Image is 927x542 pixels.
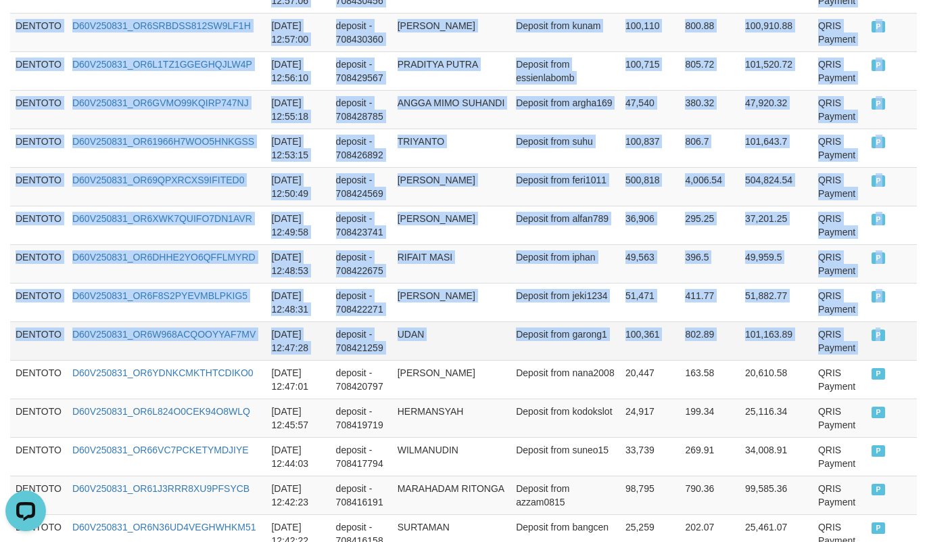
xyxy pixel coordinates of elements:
td: ANGGA MIMO SUHANDI [392,90,510,129]
td: 47,540 [620,90,680,129]
td: deposit - 708429567 [331,51,392,90]
td: deposit - 708424569 [331,167,392,206]
td: 49,563 [620,244,680,283]
td: UDAN [392,321,510,360]
td: 790.36 [680,476,740,514]
td: DENTOTO [10,13,67,51]
td: 380.32 [680,90,740,129]
td: 37,201.25 [740,206,813,244]
td: DENTOTO [10,399,67,437]
td: QRIS Payment [813,437,866,476]
span: PAID [872,368,885,380]
td: QRIS Payment [813,51,866,90]
td: 269.91 [680,437,740,476]
td: MARAHADAM RITONGA [392,476,510,514]
td: DENTOTO [10,244,67,283]
td: QRIS Payment [813,244,866,283]
td: DENTOTO [10,90,67,129]
td: 47,920.32 [740,90,813,129]
td: 100,910.88 [740,13,813,51]
td: 51,882.77 [740,283,813,321]
td: deposit - 708422675 [331,244,392,283]
td: Deposit from essienlabomb [510,51,620,90]
td: 51,471 [620,283,680,321]
a: D60V250831_OR6F8S2PYEVMBLPKIG5 [72,290,247,301]
td: Deposit from iphan [510,244,620,283]
td: 100,715 [620,51,680,90]
td: deposit - 708416191 [331,476,392,514]
td: deposit - 708422271 [331,283,392,321]
a: D60V250831_OR6DHHE2YO6QFFLMYRD [72,252,256,263]
span: PAID [872,522,885,534]
td: [PERSON_NAME] [392,360,510,399]
td: 20,447 [620,360,680,399]
td: QRIS Payment [813,206,866,244]
td: TRIYANTO [392,129,510,167]
a: D60V250831_OR6SRBDSS812SW9LF1H [72,20,251,31]
td: 33,739 [620,437,680,476]
td: 99,585.36 [740,476,813,514]
td: [DATE] 12:48:53 [266,244,330,283]
td: Deposit from argha169 [510,90,620,129]
td: deposit - 708421259 [331,321,392,360]
td: 396.5 [680,244,740,283]
td: HERMANSYAH [392,399,510,437]
td: [DATE] 12:47:01 [266,360,330,399]
td: DENTOTO [10,129,67,167]
a: D60V250831_OR6L824O0CEK94O8WLQ [72,406,250,417]
span: PAID [872,407,885,418]
td: DENTOTO [10,360,67,399]
td: DENTOTO [10,206,67,244]
td: 100,361 [620,321,680,360]
td: 98,795 [620,476,680,514]
td: deposit - 708423741 [331,206,392,244]
td: 295.25 [680,206,740,244]
td: Deposit from suhu [510,129,620,167]
td: Deposit from kunam [510,13,620,51]
span: PAID [872,252,885,264]
td: [DATE] 12:45:57 [266,399,330,437]
td: 802.89 [680,321,740,360]
td: DENTOTO [10,437,67,476]
td: QRIS Payment [813,476,866,514]
td: WILMANUDIN [392,437,510,476]
td: 101,520.72 [740,51,813,90]
span: PAID [872,330,885,341]
span: PAID [872,98,885,110]
span: PAID [872,445,885,457]
td: [DATE] 12:55:18 [266,90,330,129]
td: 806.7 [680,129,740,167]
a: D60V250831_OR66VC7PCKETYMDJIYE [72,445,249,455]
td: QRIS Payment [813,360,866,399]
a: D60V250831_OR6GVMO99KQIRP747NJ [72,97,249,108]
a: D60V250831_OR69QPXRCXS9IFITED0 [72,175,244,185]
td: 800.88 [680,13,740,51]
td: deposit - 708426892 [331,129,392,167]
td: [DATE] 12:49:58 [266,206,330,244]
td: DENTOTO [10,167,67,206]
td: [DATE] 12:56:10 [266,51,330,90]
td: DENTOTO [10,51,67,90]
td: Deposit from azzam0815 [510,476,620,514]
td: [DATE] 12:47:28 [266,321,330,360]
td: [DATE] 12:57:00 [266,13,330,51]
td: QRIS Payment [813,129,866,167]
td: [DATE] 12:53:15 [266,129,330,167]
td: Deposit from kodokslot [510,399,620,437]
a: D60V250831_OR6W968ACQOOYYAF7MV [72,329,256,340]
td: DENTOTO [10,283,67,321]
td: deposit - 708419719 [331,399,392,437]
td: Deposit from garong1 [510,321,620,360]
td: Deposit from jeki1234 [510,283,620,321]
a: D60V250831_OR6XWK7QUIFO7DN1AVR [72,213,252,224]
td: [PERSON_NAME] [392,206,510,244]
td: Deposit from feri1011 [510,167,620,206]
td: 24,917 [620,399,680,437]
td: 805.72 [680,51,740,90]
td: [DATE] 12:50:49 [266,167,330,206]
a: D60V250831_OR61J3RRR8XU9PFSYCB [72,483,249,494]
td: PRADITYA PUTRA [392,51,510,90]
a: D60V250831_OR6N36UD4VEGHWHKM51 [72,522,256,533]
td: 36,906 [620,206,680,244]
td: DENTOTO [10,321,67,360]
